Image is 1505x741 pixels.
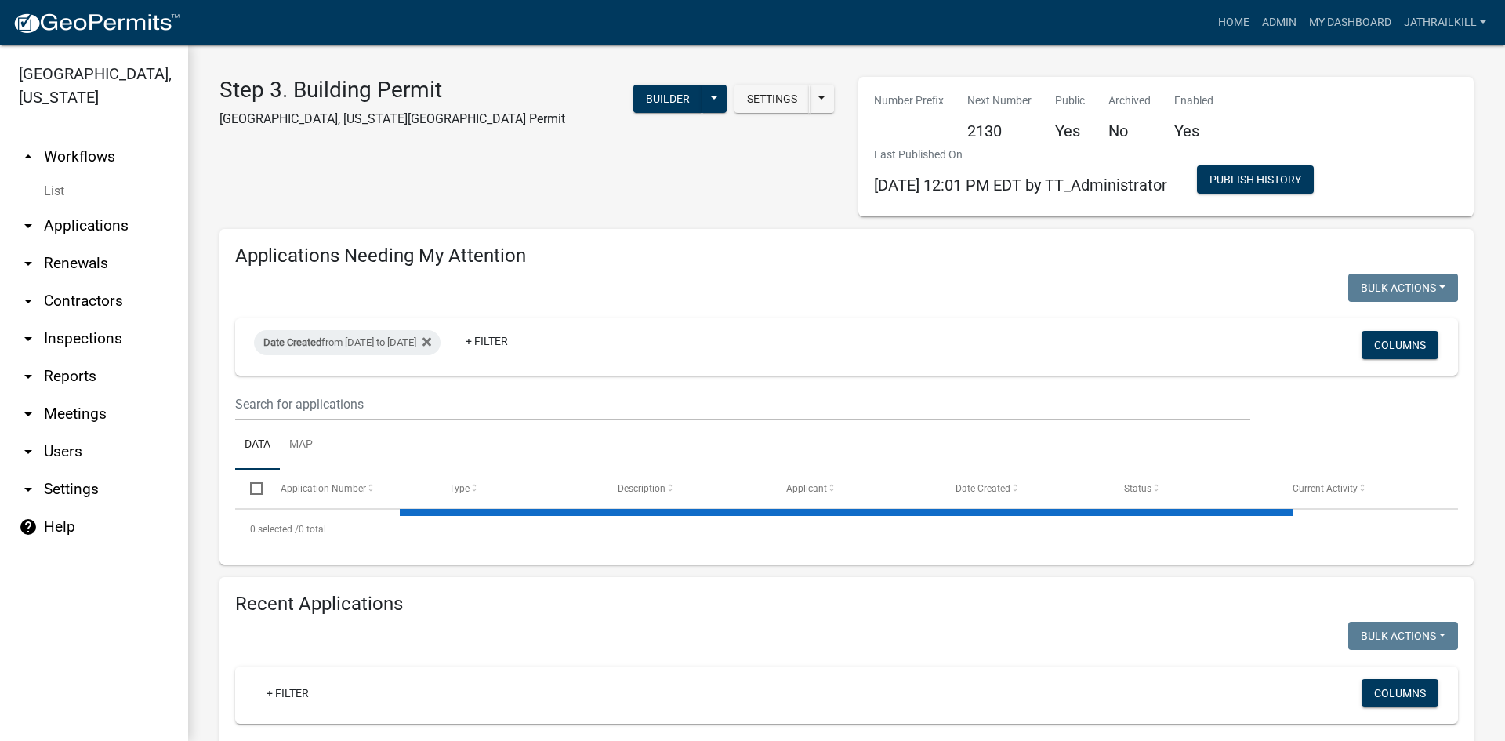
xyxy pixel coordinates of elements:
p: Next Number [967,93,1032,109]
h4: Applications Needing My Attention [235,245,1458,267]
a: Jathrailkill [1398,8,1492,38]
p: Enabled [1174,93,1213,109]
h4: Recent Applications [235,593,1458,616]
datatable-header-cell: Applicant [771,470,940,507]
p: Public [1055,93,1085,109]
p: Last Published On [874,147,1167,163]
p: [GEOGRAPHIC_DATA], [US_STATE][GEOGRAPHIC_DATA] Permit [219,110,565,129]
i: help [19,518,38,536]
span: Date Created [263,336,321,348]
button: Publish History [1197,165,1314,194]
datatable-header-cell: Select [235,470,265,507]
a: + Filter [254,679,321,707]
a: My Dashboard [1303,8,1398,38]
span: Date Created [956,483,1010,494]
span: 0 selected / [250,524,299,535]
span: Application Number [281,483,366,494]
button: Columns [1362,331,1438,359]
i: arrow_drop_down [19,442,38,461]
span: Current Activity [1293,483,1358,494]
div: from [DATE] to [DATE] [254,330,441,355]
datatable-header-cell: Type [434,470,603,507]
button: Bulk Actions [1348,622,1458,650]
h5: Yes [1055,122,1085,140]
datatable-header-cell: Status [1109,470,1278,507]
h3: Step 3. Building Permit [219,77,565,104]
span: Type [449,483,470,494]
button: Bulk Actions [1348,274,1458,302]
h5: No [1108,122,1151,140]
h5: Yes [1174,122,1213,140]
span: Description [618,483,665,494]
div: 0 total [235,510,1458,549]
i: arrow_drop_down [19,367,38,386]
datatable-header-cell: Date Created [940,470,1108,507]
span: Applicant [786,483,827,494]
datatable-header-cell: Current Activity [1278,470,1446,507]
i: arrow_drop_down [19,292,38,311]
a: Admin [1256,8,1303,38]
i: arrow_drop_up [19,147,38,166]
i: arrow_drop_down [19,480,38,499]
p: Number Prefix [874,93,944,109]
a: Data [235,420,280,470]
i: arrow_drop_down [19,405,38,423]
span: [DATE] 12:01 PM EDT by TT_Administrator [874,176,1167,194]
a: + Filter [453,327,520,355]
i: arrow_drop_down [19,216,38,235]
button: Columns [1362,679,1438,707]
datatable-header-cell: Description [603,470,771,507]
button: Builder [633,85,702,113]
i: arrow_drop_down [19,329,38,348]
input: Search for applications [235,388,1250,420]
i: arrow_drop_down [19,254,38,273]
h5: 2130 [967,122,1032,140]
wm-modal-confirm: Workflow Publish History [1197,175,1314,187]
span: Status [1124,483,1151,494]
button: Settings [734,85,810,113]
a: Home [1212,8,1256,38]
datatable-header-cell: Application Number [265,470,433,507]
a: Map [280,420,322,470]
p: Archived [1108,93,1151,109]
